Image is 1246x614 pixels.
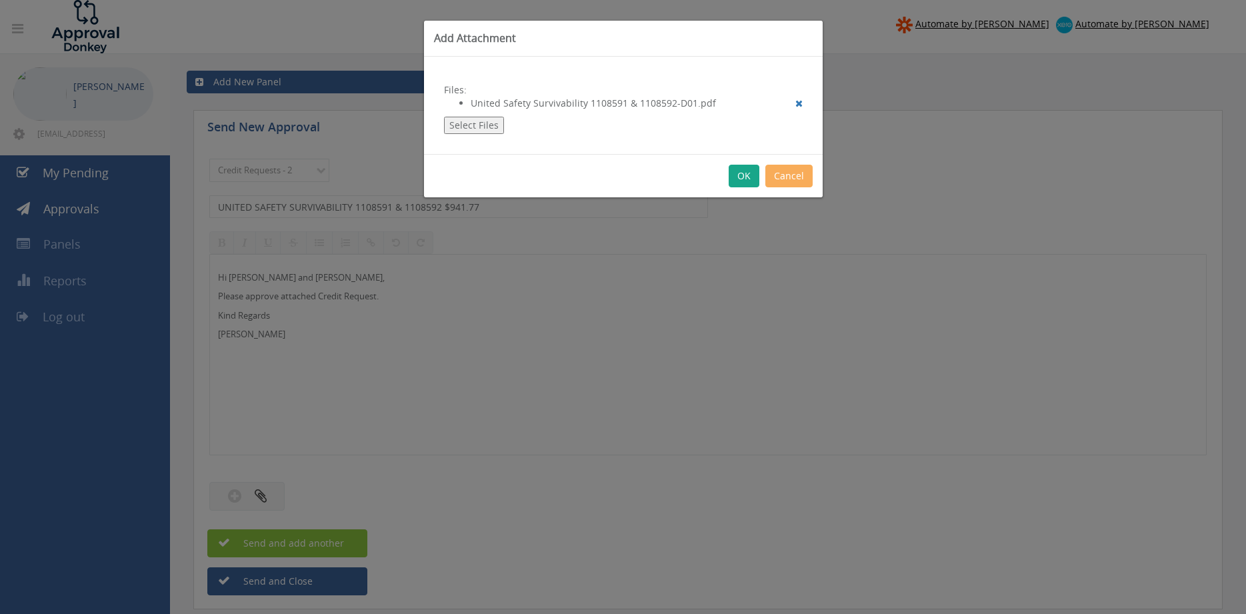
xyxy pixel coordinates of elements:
li: United Safety Survivability 1108591 & 1108592-D01.pdf [471,97,803,110]
button: OK [729,165,759,187]
div: Files: [424,57,823,154]
button: Select Files [444,117,504,134]
h3: Add Attachment [434,31,813,46]
button: Cancel [765,165,813,187]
